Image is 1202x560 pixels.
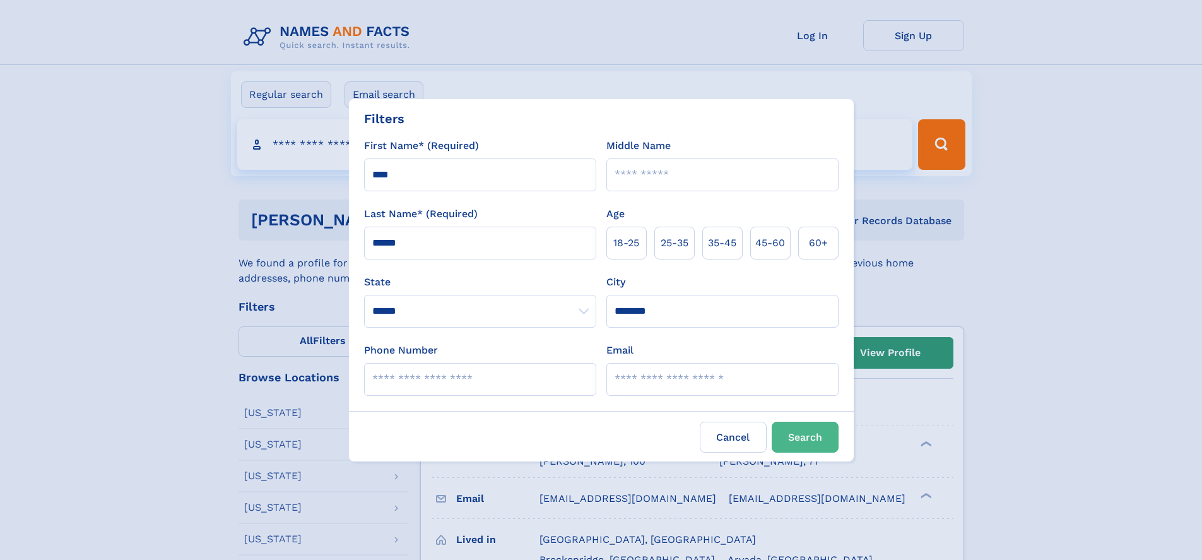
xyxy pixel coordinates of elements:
span: 60+ [809,235,828,251]
label: Age [606,206,625,222]
label: Phone Number [364,343,438,358]
label: State [364,275,596,290]
span: 25‑35 [661,235,688,251]
button: Search [772,422,839,453]
span: 18‑25 [613,235,639,251]
label: Middle Name [606,138,671,153]
label: City [606,275,625,290]
div: Filters [364,109,404,128]
label: First Name* (Required) [364,138,479,153]
label: Email [606,343,633,358]
span: 35‑45 [708,235,736,251]
span: 45‑60 [755,235,785,251]
label: Cancel [700,422,767,453]
label: Last Name* (Required) [364,206,478,222]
